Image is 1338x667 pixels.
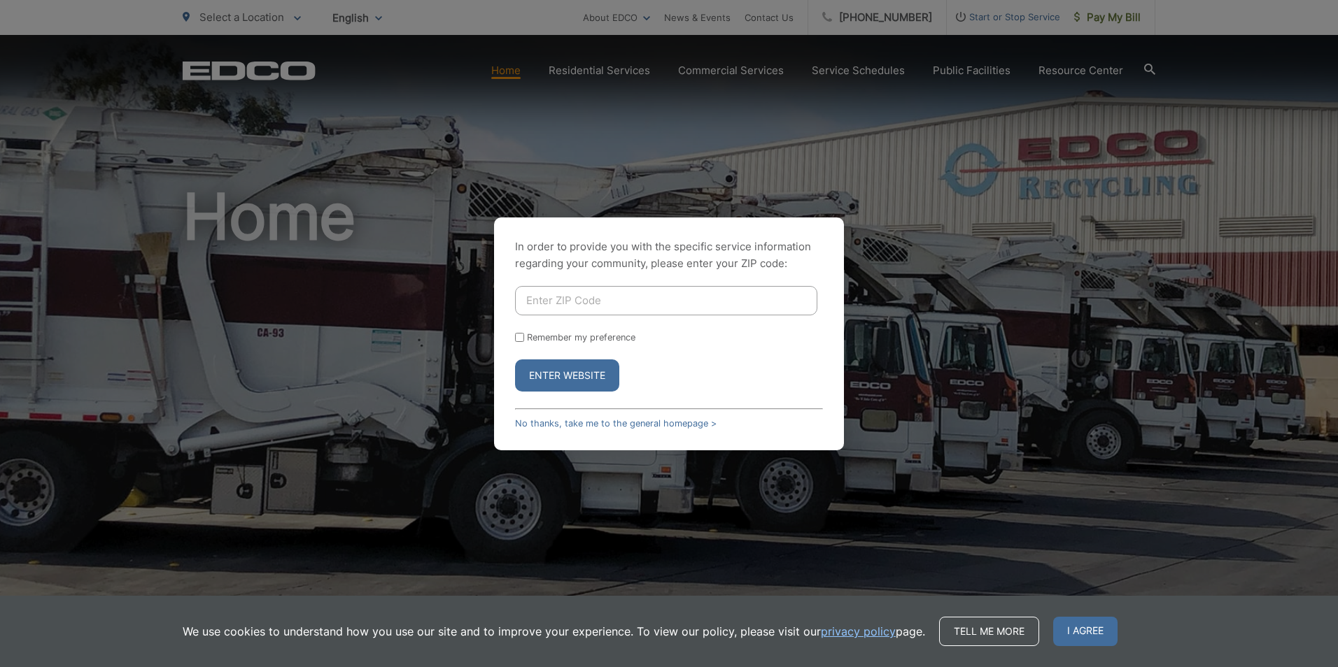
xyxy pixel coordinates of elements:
a: Tell me more [939,617,1039,646]
input: Enter ZIP Code [515,286,817,315]
span: I agree [1053,617,1118,646]
button: Enter Website [515,359,619,392]
a: No thanks, take me to the general homepage > [515,418,717,429]
p: In order to provide you with the specific service information regarding your community, please en... [515,238,823,272]
label: Remember my preference [527,332,635,343]
p: We use cookies to understand how you use our site and to improve your experience. To view our pol... [183,623,925,640]
a: privacy policy [821,623,896,640]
